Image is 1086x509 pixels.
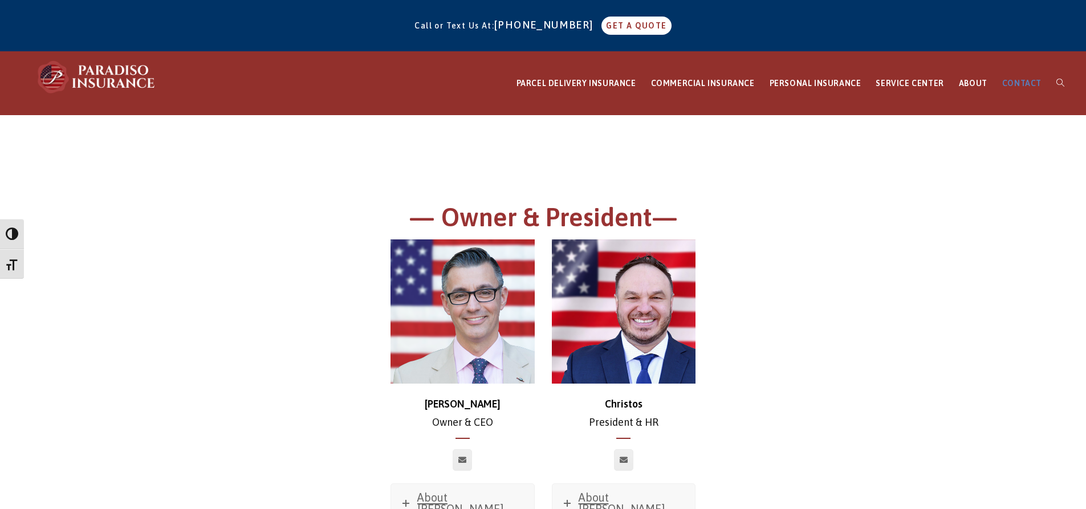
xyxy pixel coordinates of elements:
a: COMMERCIAL INSURANCE [644,52,762,115]
a: SERVICE CENTER [868,52,951,115]
strong: Christos [605,398,642,410]
a: CONTACT [995,52,1049,115]
span: COMMERCIAL INSURANCE [651,79,755,88]
a: ABOUT [951,52,995,115]
img: chris-500x500 (1) [391,239,535,384]
span: PERSONAL INSURANCE [770,79,861,88]
strong: [PERSON_NAME] [425,398,501,410]
img: Christos_500x500 [552,239,696,384]
p: Owner & CEO [391,395,535,432]
span: PARCEL DELIVERY INSURANCE [516,79,636,88]
a: PERSONAL INSURANCE [762,52,869,115]
a: GET A QUOTE [601,17,671,35]
a: PARCEL DELIVERY INSURANCE [509,52,644,115]
a: [PHONE_NUMBER] [494,19,599,31]
span: Call or Text Us At: [414,21,494,30]
h1: — Owner & President— [230,201,857,240]
span: ABOUT [959,79,987,88]
img: Paradiso Insurance [34,60,160,94]
p: President & HR [552,395,696,432]
span: SERVICE CENTER [876,79,943,88]
span: CONTACT [1002,79,1042,88]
